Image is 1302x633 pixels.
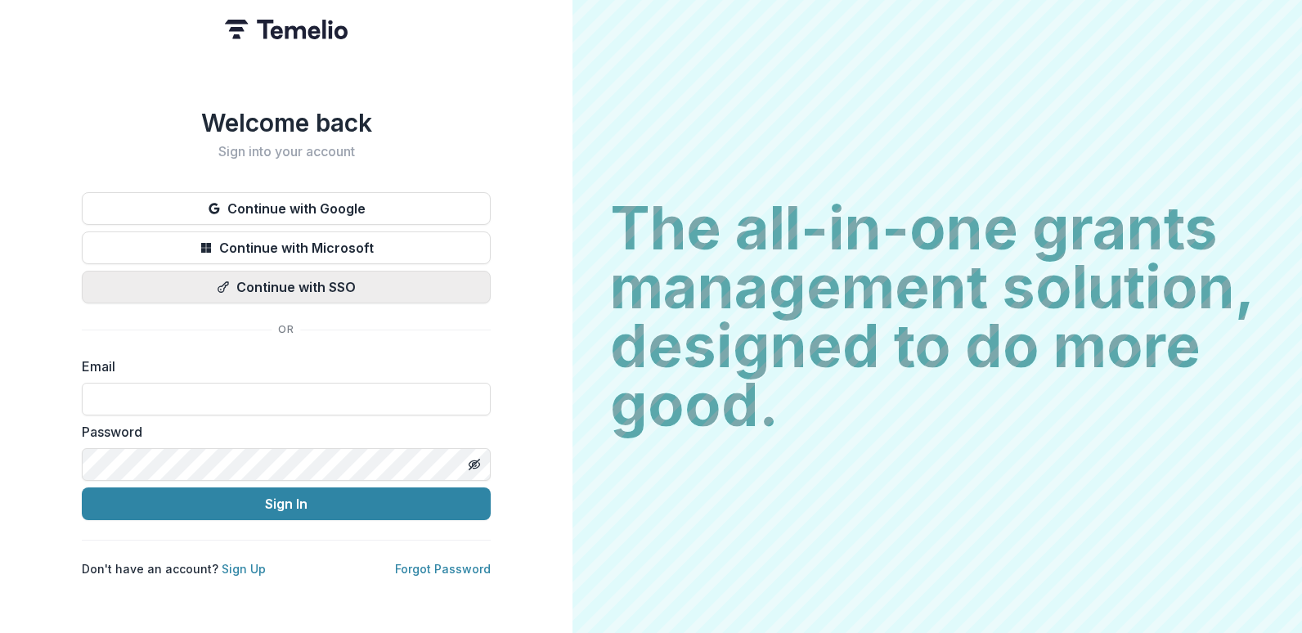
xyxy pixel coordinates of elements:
img: Temelio [225,20,348,39]
h2: Sign into your account [82,144,491,159]
a: Forgot Password [395,562,491,576]
h1: Welcome back [82,108,491,137]
button: Sign In [82,487,491,520]
label: Email [82,357,481,376]
button: Toggle password visibility [461,451,487,478]
button: Continue with Google [82,192,491,225]
button: Continue with Microsoft [82,231,491,264]
button: Continue with SSO [82,271,491,303]
label: Password [82,422,481,442]
p: Don't have an account? [82,560,266,577]
a: Sign Up [222,562,266,576]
